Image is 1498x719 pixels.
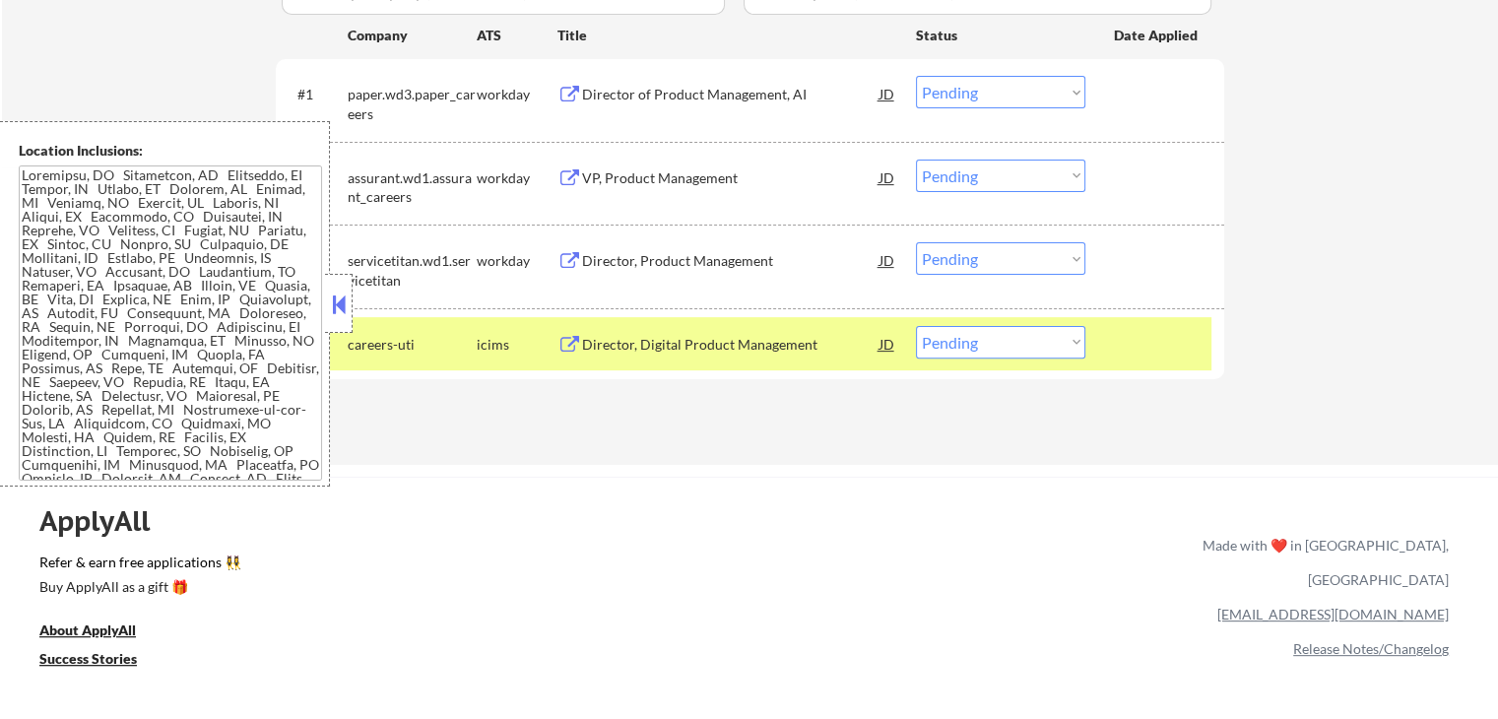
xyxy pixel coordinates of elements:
[582,168,879,188] div: VP, Product Management
[39,620,163,644] a: About ApplyAll
[1293,640,1449,657] a: Release Notes/Changelog
[582,85,879,104] div: Director of Product Management, AI
[477,335,557,355] div: icims
[582,251,879,271] div: Director, Product Management
[19,141,322,161] div: Location Inclusions:
[39,621,136,638] u: About ApplyAll
[557,26,897,45] div: Title
[348,335,477,355] div: careers-uti
[39,650,137,667] u: Success Stories
[878,76,897,111] div: JD
[348,168,477,207] div: assurant.wd1.assurant_careers
[39,556,791,576] a: Refer & earn free applications 👯‍♀️
[1217,606,1449,622] a: [EMAIL_ADDRESS][DOMAIN_NAME]
[477,168,557,188] div: workday
[1195,528,1449,597] div: Made with ❤️ in [GEOGRAPHIC_DATA], [GEOGRAPHIC_DATA]
[878,326,897,361] div: JD
[878,242,897,278] div: JD
[348,85,477,123] div: paper.wd3.paper_careers
[39,580,236,594] div: Buy ApplyAll as a gift 🎁
[1114,26,1201,45] div: Date Applied
[39,648,163,673] a: Success Stories
[39,504,172,538] div: ApplyAll
[348,251,477,290] div: servicetitan.wd1.servicetitan
[297,85,332,104] div: #1
[477,85,557,104] div: workday
[39,576,236,601] a: Buy ApplyAll as a gift 🎁
[916,17,1085,52] div: Status
[477,26,557,45] div: ATS
[348,26,477,45] div: Company
[582,335,879,355] div: Director, Digital Product Management
[477,251,557,271] div: workday
[878,160,897,195] div: JD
